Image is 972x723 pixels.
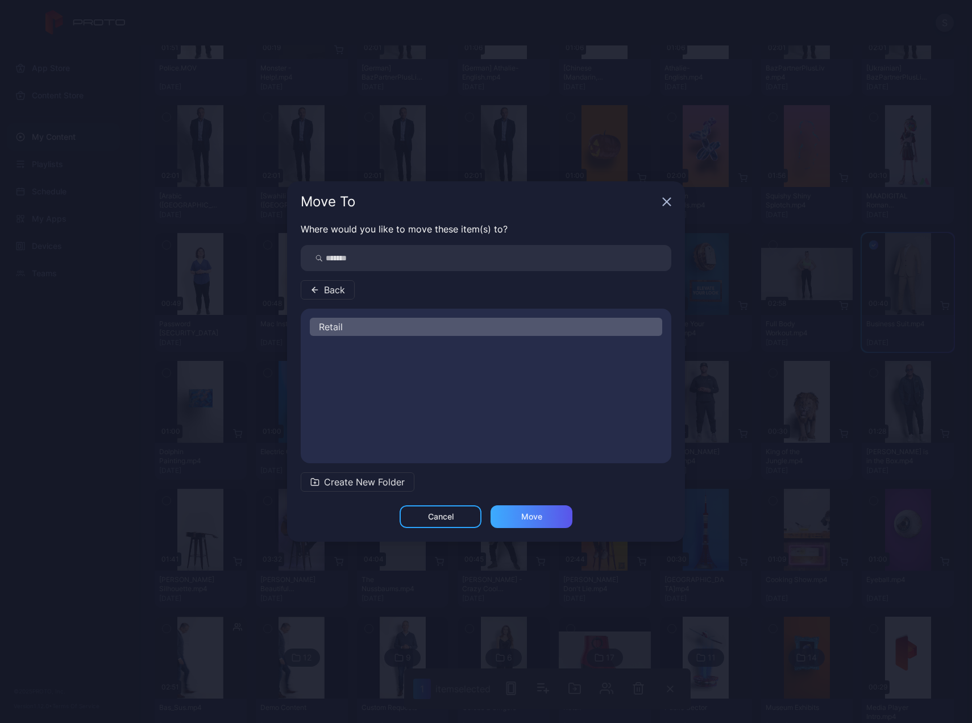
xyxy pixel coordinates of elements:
[521,512,542,521] div: Move
[301,195,658,209] div: Move To
[428,512,454,521] div: Cancel
[324,283,345,297] span: Back
[301,472,414,492] button: Create New Folder
[324,475,405,489] span: Create New Folder
[301,280,355,300] button: Back
[319,320,343,334] span: Retail
[491,505,572,528] button: Move
[301,222,671,236] p: Where would you like to move these item(s) to?
[400,505,481,528] button: Cancel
